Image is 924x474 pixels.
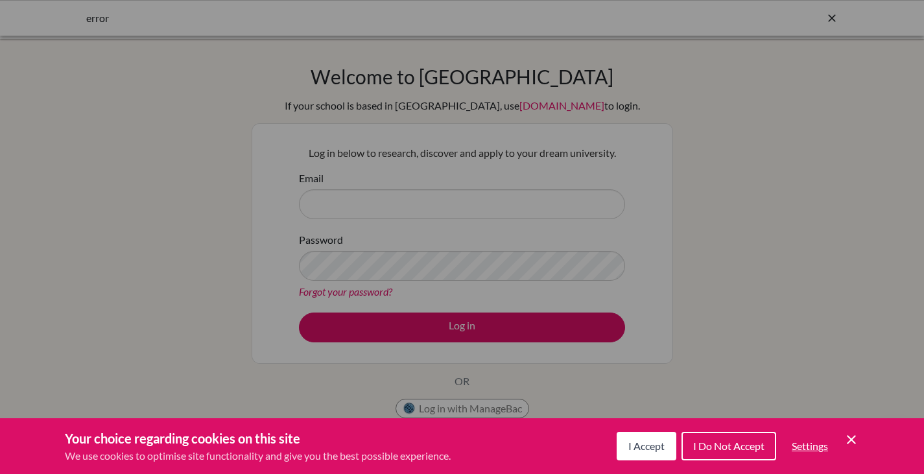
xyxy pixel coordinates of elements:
[628,440,665,452] span: I Accept
[693,440,764,452] span: I Do Not Accept
[65,448,451,464] p: We use cookies to optimise site functionality and give you the best possible experience.
[781,433,838,459] button: Settings
[844,432,859,447] button: Save and close
[617,432,676,460] button: I Accept
[681,432,776,460] button: I Do Not Accept
[65,429,451,448] h3: Your choice regarding cookies on this site
[792,440,828,452] span: Settings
